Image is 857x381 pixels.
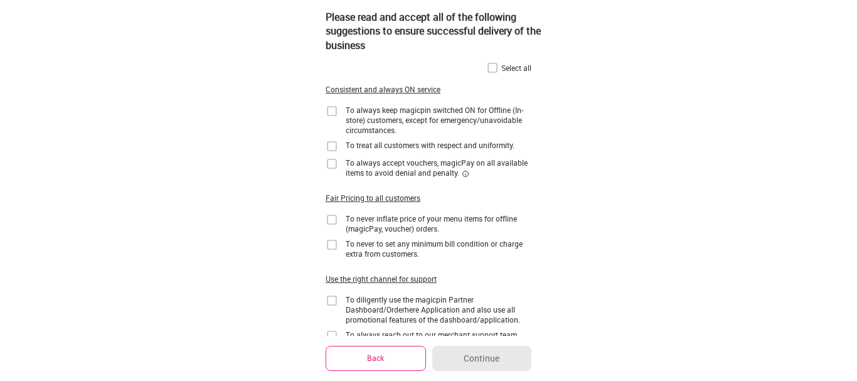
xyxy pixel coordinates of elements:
[346,330,531,360] div: To always reach out to our merchant support team (Call [PHONE_NUMBER] or mail - [EMAIL_ADDRESS][D...
[346,158,531,178] div: To always accept vouchers, magicPay on all available items to avoid denial and penalty.
[501,63,531,73] div: Select all
[326,346,426,370] button: Back
[486,62,499,74] img: home-delivery-unchecked-checkbox-icon.f10e6f61.svg
[432,346,531,371] button: Continue
[326,105,338,117] img: home-delivery-unchecked-checkbox-icon.f10e6f61.svg
[346,105,531,135] div: To always keep magicpin switched ON for Offline (In-store) customers, except for emergency/unavoi...
[346,294,531,325] div: To diligently use the magicpin Partner Dashboard/Orderhere Application and also use all promotion...
[326,213,338,226] img: home-delivery-unchecked-checkbox-icon.f10e6f61.svg
[326,330,338,342] img: home-delivery-unchecked-checkbox-icon.f10e6f61.svg
[346,213,531,233] div: To never inflate price of your menu items for offline (magicPay, voucher) orders.
[346,140,514,150] div: To treat all customers with respect and uniformity.
[326,84,440,95] div: Consistent and always ON service
[326,294,338,307] img: home-delivery-unchecked-checkbox-icon.f10e6f61.svg
[346,239,531,259] div: To never to set any minimum bill condition or charge extra from customers.
[326,274,437,284] div: Use the right channel for support
[326,239,338,251] img: home-delivery-unchecked-checkbox-icon.f10e6f61.svg
[326,158,338,170] img: home-delivery-unchecked-checkbox-icon.f10e6f61.svg
[326,140,338,153] img: home-delivery-unchecked-checkbox-icon.f10e6f61.svg
[326,193,420,203] div: Fair Pricing to all customers
[462,170,469,178] img: informationCircleBlack.2195f373.svg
